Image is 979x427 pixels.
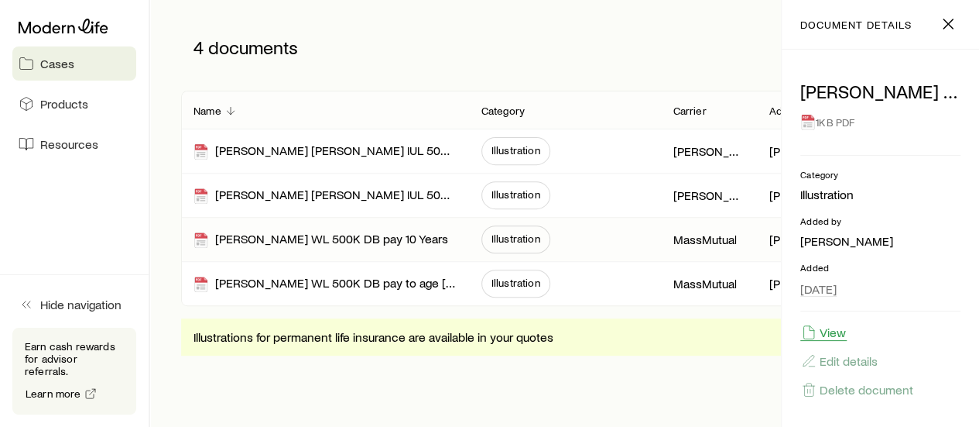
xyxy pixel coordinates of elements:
[673,143,744,159] p: [PERSON_NAME] [PERSON_NAME]
[491,144,540,157] span: Illustration
[768,143,840,159] p: [PERSON_NAME]
[800,168,960,181] p: Category
[193,329,553,345] span: Illustrations for permanent life insurance are available in your quotes
[768,276,840,291] p: [PERSON_NAME]
[208,36,298,58] span: documents
[193,143,457,160] div: [PERSON_NAME] [PERSON_NAME] IUL 500K DB pay 10 Years
[800,108,960,136] div: 1KB PDF
[193,36,204,58] span: 4
[768,105,815,117] p: Added by
[193,105,221,117] p: Name
[12,127,136,161] a: Resources
[40,297,122,312] span: Hide navigation
[673,232,736,247] p: MassMutual
[800,381,914,398] button: Delete document
[491,277,540,289] span: Illustration
[491,232,540,245] span: Illustration
[40,136,98,152] span: Resources
[800,261,960,274] p: Added
[800,353,878,370] button: Edit details
[481,105,525,117] p: Category
[673,105,706,117] p: Carrier
[800,187,960,202] p: Illustration
[12,328,136,415] div: Earn cash rewards for advisor referrals.Learn more
[193,231,448,249] div: [PERSON_NAME] WL 500K DB pay 10 Years
[491,188,540,201] span: Illustration
[800,19,911,31] p: document details
[12,46,136,81] a: Cases
[26,388,81,399] span: Learn more
[673,188,744,203] p: [PERSON_NAME] [PERSON_NAME]
[800,215,960,227] p: Added by
[800,281,837,297] span: [DATE]
[768,188,840,203] p: [PERSON_NAME]
[25,340,124,377] p: Earn cash rewards for advisor referrals.
[12,87,136,121] a: Products
[800,233,960,249] p: [PERSON_NAME]
[768,232,840,247] p: [PERSON_NAME]
[193,275,457,293] div: [PERSON_NAME] WL 500K DB pay to age [DEMOGRAPHIC_DATA]
[673,276,736,291] p: MassMutual
[193,187,457,205] div: [PERSON_NAME] [PERSON_NAME] IUL 500K DB pay to age [DEMOGRAPHIC_DATA]
[40,56,74,71] span: Cases
[800,81,960,102] p: [PERSON_NAME] WL 500K DB pay 10 Years
[40,96,88,112] span: Products
[800,324,847,341] button: View
[12,288,136,322] button: Hide navigation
